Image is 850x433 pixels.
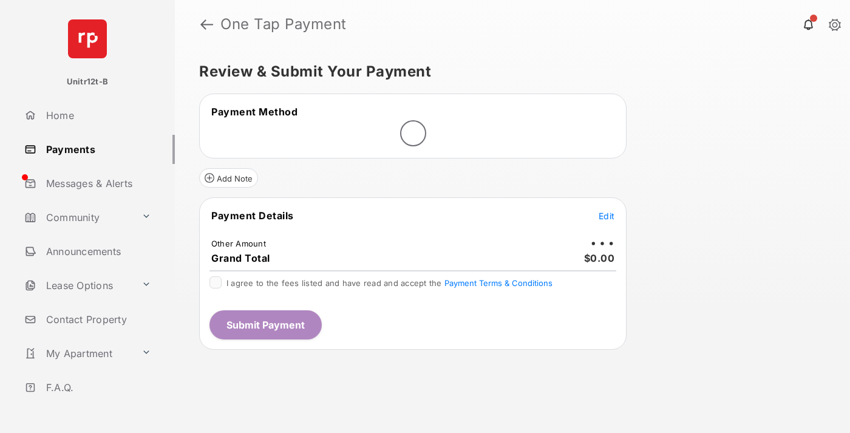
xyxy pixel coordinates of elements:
[220,17,347,32] strong: One Tap Payment
[211,210,294,222] span: Payment Details
[19,101,175,130] a: Home
[599,210,614,222] button: Edit
[444,278,552,288] button: I agree to the fees listed and have read and accept the
[584,252,615,264] span: $0.00
[19,135,175,164] a: Payments
[68,19,107,58] img: svg+xml;base64,PHN2ZyB4bWxucz0iaHR0cDovL3d3dy53My5vcmcvMjAwMC9zdmciIHdpZHRoPSI2NCIgaGVpZ2h0PSI2NC...
[211,238,267,249] td: Other Amount
[19,203,137,232] a: Community
[19,305,175,334] a: Contact Property
[226,278,552,288] span: I agree to the fees listed and have read and accept the
[19,237,175,266] a: Announcements
[199,64,816,79] h5: Review & Submit Your Payment
[199,168,258,188] button: Add Note
[209,310,322,339] button: Submit Payment
[19,373,175,402] a: F.A.Q.
[19,169,175,198] a: Messages & Alerts
[211,106,297,118] span: Payment Method
[67,76,108,88] p: Unitr12t-B
[19,271,137,300] a: Lease Options
[211,252,270,264] span: Grand Total
[19,339,137,368] a: My Apartment
[599,211,614,221] span: Edit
